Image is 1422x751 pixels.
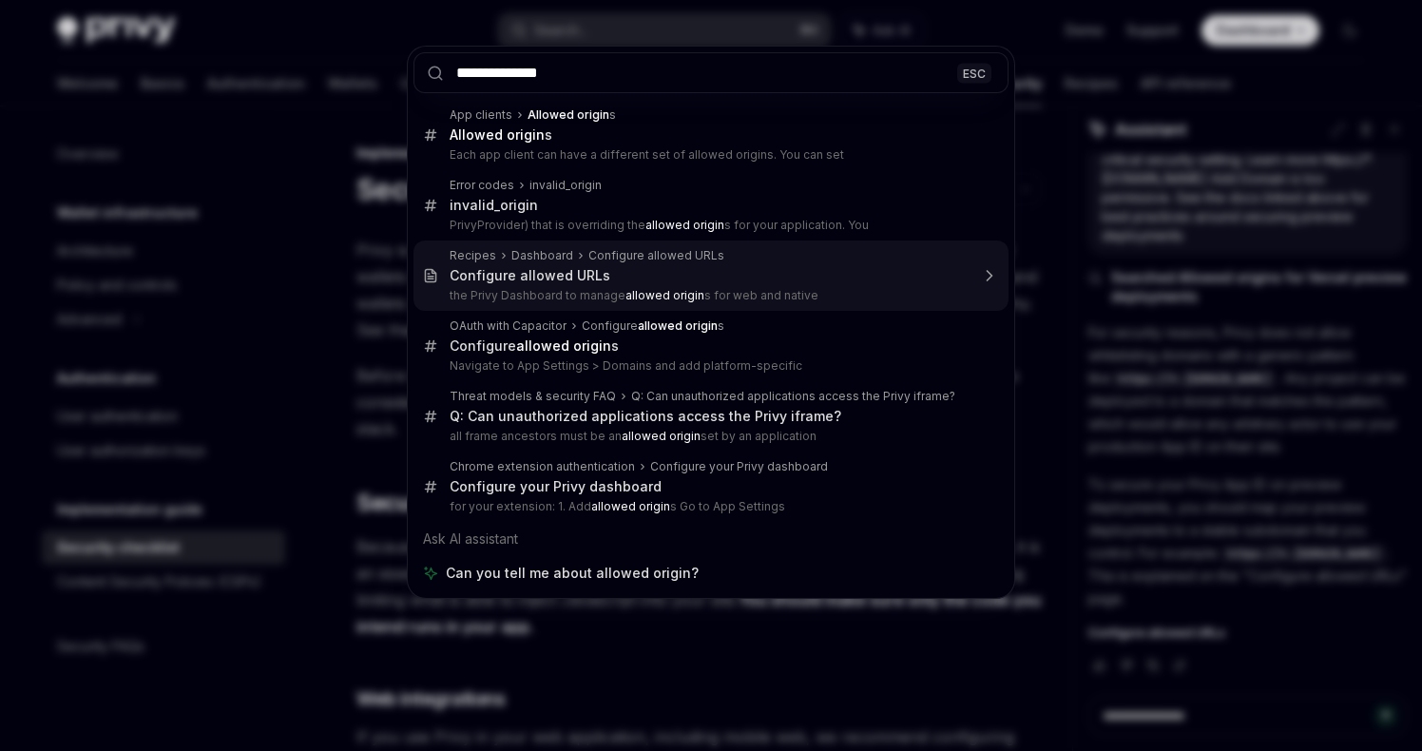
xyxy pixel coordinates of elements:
div: Threat models & security FAQ [450,389,616,404]
div: s [450,126,552,144]
div: OAuth with Capacitor [450,318,567,334]
div: Configure your Privy dashboard [650,459,828,474]
p: all frame ancestors must be an set by an application [450,429,969,444]
div: Configure your Privy dashboard [450,478,662,495]
b: Allowed origin [528,107,609,122]
p: Each app client can have a different set of allowed origins. You can set [450,147,969,163]
div: Configure allowed URLs [450,267,610,284]
b: Allowed origin [450,126,545,143]
div: Chrome extension authentication [450,459,635,474]
div: Dashboard [511,248,573,263]
div: Recipes [450,248,496,263]
b: allowed origin [645,218,724,232]
b: allowed origin [625,288,704,302]
div: ESC [957,63,991,83]
div: invalid_origin [529,178,602,193]
p: PrivyProvider) that is overriding the s for your application. You [450,218,969,233]
p: for your extension: 1. Add s Go to App Settings [450,499,969,514]
div: invalid_origin [450,197,538,214]
div: Configure s [450,337,619,355]
div: Configure allowed URLs [588,248,724,263]
b: allowed origin [516,337,611,354]
div: Configure s [582,318,724,334]
p: the Privy Dashboard to manage s for web and native [450,288,969,303]
div: Q: Can unauthorized applications access the Privy iframe? [631,389,955,404]
div: s [528,107,616,123]
div: Q: Can unauthorized applications access the Privy iframe? [450,408,841,425]
div: Error codes [450,178,514,193]
div: App clients [450,107,512,123]
b: allowed origin [622,429,701,443]
div: Ask AI assistant [413,522,1009,556]
p: Navigate to App Settings > Domains and add platform-specific [450,358,969,374]
b: allowed origin [591,499,670,513]
b: allowed origin [638,318,718,333]
span: Can you tell me about allowed origin? [446,564,699,583]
